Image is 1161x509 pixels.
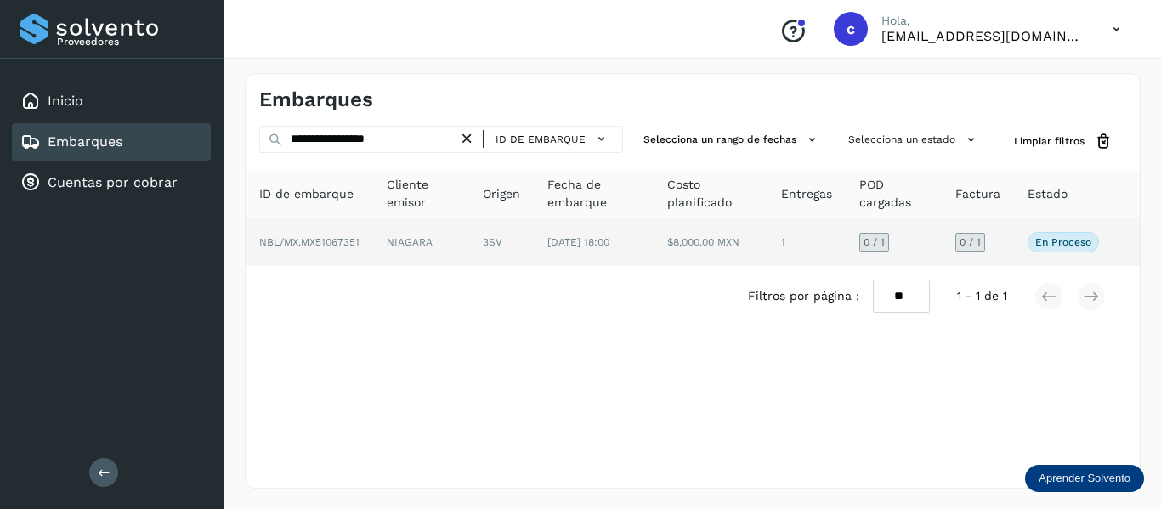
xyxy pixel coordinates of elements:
[48,133,122,150] a: Embarques
[259,236,360,248] span: NBL/MX.MX51067351
[1035,236,1091,248] p: En proceso
[1025,465,1144,492] div: Aprender Solvento
[841,126,987,154] button: Selecciona un estado
[955,185,1000,203] span: Factura
[12,82,211,120] div: Inicio
[48,174,178,190] a: Cuentas por cobrar
[490,127,615,151] button: ID de embarque
[496,132,586,147] span: ID de embarque
[960,237,981,247] span: 0 / 1
[881,14,1085,28] p: Hola,
[637,126,828,154] button: Selecciona un rango de fechas
[387,176,456,212] span: Cliente emisor
[259,88,373,112] h4: Embarques
[859,176,928,212] span: POD cargadas
[767,218,846,266] td: 1
[547,176,641,212] span: Fecha de embarque
[57,36,204,48] p: Proveedores
[864,237,885,247] span: 0 / 1
[1014,133,1085,149] span: Limpiar filtros
[483,185,520,203] span: Origen
[654,218,767,266] td: $8,000.00 MXN
[1039,472,1130,485] p: Aprender Solvento
[957,287,1007,305] span: 1 - 1 de 1
[547,236,609,248] span: [DATE] 18:00
[781,185,832,203] span: Entregas
[373,218,469,266] td: NIAGARA
[469,218,534,266] td: 3SV
[12,164,211,201] div: Cuentas por cobrar
[881,28,1085,44] p: cobranza@tms.com.mx
[48,93,83,109] a: Inicio
[748,287,859,305] span: Filtros por página :
[1028,185,1068,203] span: Estado
[259,185,354,203] span: ID de embarque
[1000,126,1126,157] button: Limpiar filtros
[12,123,211,161] div: Embarques
[667,176,754,212] span: Costo planificado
